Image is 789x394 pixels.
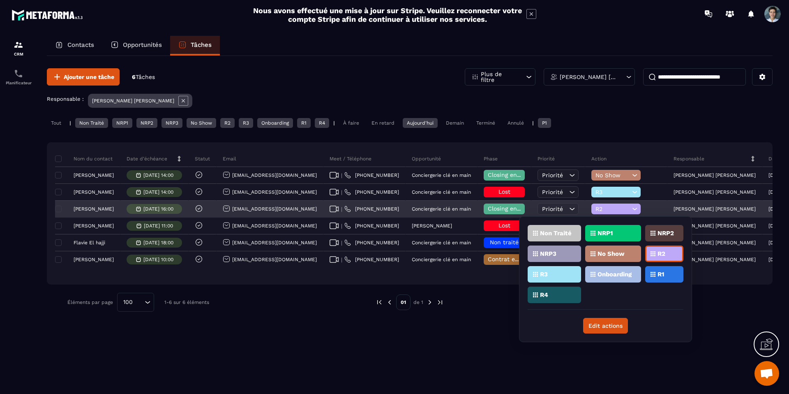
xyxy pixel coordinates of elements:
[161,118,182,128] div: NRP3
[488,172,535,178] span: Closing en cours
[396,294,411,310] p: 01
[2,63,35,91] a: schedulerschedulerPlanificateur
[14,40,23,50] img: formation
[598,251,625,257] p: No Show
[538,155,555,162] p: Priorité
[484,155,498,162] p: Phase
[412,240,471,246] p: Conciergerie clé en main
[674,206,756,212] p: [PERSON_NAME] [PERSON_NAME]
[344,172,399,178] a: [PHONE_NUMBER]
[220,118,235,128] div: R2
[674,257,756,262] p: [PERSON_NAME] [PERSON_NAME]
[376,299,383,306] img: prev
[74,189,114,195] p: [PERSON_NAME]
[143,257,173,262] p: [DATE] 10:00
[47,68,120,86] button: Ajouter une tâche
[442,118,468,128] div: Demain
[195,155,210,162] p: Statut
[591,155,607,162] p: Action
[472,118,499,128] div: Terminé
[143,189,173,195] p: [DATE] 14:00
[598,230,613,236] p: NRP1
[657,251,665,257] p: R2
[488,256,531,262] span: Contrat envoyé
[341,172,342,178] span: |
[503,118,528,128] div: Annulé
[339,118,363,128] div: À faire
[498,222,510,229] span: Lost
[143,206,173,212] p: [DATE] 16:00
[436,299,444,306] img: next
[117,293,154,312] div: Search for option
[123,41,162,49] p: Opportunités
[74,257,114,262] p: [PERSON_NAME]
[413,299,423,306] p: de 1
[542,189,563,195] span: Priorité
[674,223,756,229] p: [PERSON_NAME] [PERSON_NAME]
[412,172,471,178] p: Conciergerie clé en main
[2,81,35,85] p: Planificateur
[490,239,519,246] span: Non traité
[481,71,517,83] p: Plus de filtre
[47,36,102,56] a: Contacts
[754,361,779,386] div: Ouvrir le chat
[67,299,113,305] p: Éléments par page
[412,189,471,195] p: Conciergerie clé en main
[92,98,174,104] p: [PERSON_NAME] [PERSON_NAME]
[386,299,393,306] img: prev
[164,299,209,305] p: 1-6 sur 6 éléments
[2,52,35,56] p: CRM
[74,172,114,178] p: [PERSON_NAME]
[412,223,452,229] p: [PERSON_NAME]
[412,206,471,212] p: Conciergerie clé en main
[412,155,441,162] p: Opportunité
[120,298,136,307] span: 100
[12,7,85,23] img: logo
[64,73,114,81] span: Ajouter une tâche
[540,251,556,257] p: NRP3
[143,240,173,246] p: [DATE] 18:00
[367,118,399,128] div: En retard
[257,118,293,128] div: Onboarding
[595,206,630,212] span: R2
[583,318,628,334] button: Edit actions
[498,188,510,195] span: Lost
[102,36,170,56] a: Opportunités
[136,118,157,128] div: NRP2
[344,206,399,212] a: [PHONE_NUMBER]
[344,222,399,229] a: [PHONE_NUMBER]
[75,118,108,128] div: Non Traité
[2,34,35,63] a: formationformationCRM
[412,257,471,262] p: Conciergerie clé en main
[239,118,253,128] div: R3
[532,120,534,126] p: |
[538,118,551,128] div: P1
[674,172,756,178] p: [PERSON_NAME] [PERSON_NAME]
[144,223,173,229] p: [DATE] 11:00
[540,271,548,277] p: R3
[341,223,342,229] span: |
[403,118,438,128] div: Aujourd'hui
[143,172,173,178] p: [DATE] 14:00
[341,189,342,195] span: |
[542,172,563,178] span: Priorité
[595,172,630,178] span: No Show
[253,6,522,23] h2: Nous avons effectué une mise à jour sur Stripe. Veuillez reconnecter votre compte Stripe afin de ...
[560,74,617,80] p: [PERSON_NAME] [PERSON_NAME]
[191,41,212,49] p: Tâches
[315,118,329,128] div: R4
[223,155,236,162] p: Email
[341,240,342,246] span: |
[595,189,630,195] span: R3
[136,74,155,80] span: Tâches
[112,118,132,128] div: NRP1
[170,36,220,56] a: Tâches
[47,96,84,102] p: Responsable :
[67,41,94,49] p: Contacts
[330,155,371,162] p: Meet / Téléphone
[657,271,664,277] p: R1
[57,155,113,162] p: Nom du contact
[674,189,756,195] p: [PERSON_NAME] [PERSON_NAME]
[74,206,114,212] p: [PERSON_NAME]
[297,118,311,128] div: R1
